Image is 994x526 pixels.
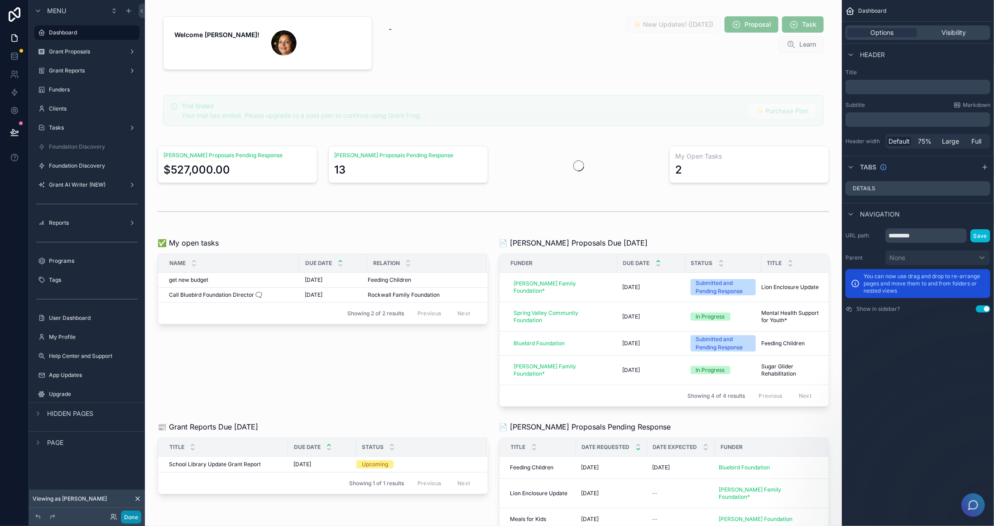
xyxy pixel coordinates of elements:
[889,253,905,262] span: None
[169,444,184,451] span: Title
[49,181,125,188] label: Grant AI Writer (NEW)
[856,305,900,313] label: Show in sidebar?
[845,101,865,109] label: Subtitle
[582,444,630,451] span: Date Requested
[121,511,141,524] button: Done
[34,273,139,287] a: Tags
[347,310,404,317] span: Showing 2 of 2 results
[294,444,321,451] span: Due Date
[845,112,990,127] div: scrollable content
[845,138,882,145] label: Header width
[49,372,138,379] label: App Updates
[49,219,125,227] label: Reports
[34,159,139,173] a: Foundation Discovery
[845,254,882,261] label: Parent
[845,80,990,94] div: scrollable content
[34,349,139,363] a: Help Center and Support
[34,178,139,192] a: Grant AI Writer (NEW)
[305,260,332,267] span: Due Date
[349,480,404,487] span: Showing 1 of 1 results
[972,137,982,146] span: Full
[49,257,138,265] label: Programs
[954,101,990,109] a: Markdown
[918,137,932,146] span: 75%
[888,137,910,146] span: Default
[860,50,885,59] span: Header
[623,260,650,267] span: Due Date
[49,391,138,398] label: Upgrade
[853,185,875,192] label: Details
[885,250,990,265] button: None
[49,67,125,74] label: Grant Reports
[49,143,138,150] label: Foundation Discovery
[34,82,139,97] a: Funders
[845,69,990,76] label: Title
[941,28,966,37] span: Visibility
[49,105,138,112] label: Clients
[858,7,886,14] span: Dashboard
[49,276,138,284] label: Tags
[47,6,66,15] span: Menu
[49,314,138,322] label: User Dashboard
[33,495,107,502] span: Viewing as [PERSON_NAME]
[49,48,125,55] label: Grant Proposals
[691,260,713,267] span: Status
[653,444,697,451] span: Date Expected
[813,458,994,521] iframe: Intercom notifications message
[34,63,139,78] a: Grant Reports
[34,140,139,154] a: Foundation Discovery
[49,29,134,36] label: Dashboard
[34,25,139,40] a: Dashboard
[47,438,63,447] span: Page
[49,352,138,360] label: Help Center and Support
[845,232,882,239] label: URL path
[34,101,139,116] a: Clients
[34,121,139,135] a: Tasks
[942,137,960,146] span: Large
[511,260,533,267] span: Funder
[34,44,139,59] a: Grant Proposals
[49,162,138,169] label: Foundation Discovery
[871,28,894,37] span: Options
[34,387,139,401] a: Upgrade
[47,409,93,418] span: Hidden pages
[34,254,139,268] a: Programs
[864,273,985,294] p: You can now use drag and drop to re-arrange pages and move them to and from folders or nested views
[362,444,384,451] span: Status
[687,392,745,400] span: Showing 4 of 4 results
[49,124,125,131] label: Tasks
[34,330,139,344] a: My Profile
[767,260,782,267] span: Title
[373,260,400,267] span: Relation
[721,444,743,451] span: Funder
[49,333,138,341] label: My Profile
[169,260,186,267] span: Name
[511,444,526,451] span: Title
[963,101,990,109] span: Markdown
[860,210,900,219] span: Navigation
[49,86,138,93] label: Funders
[970,229,990,242] button: Save
[34,216,139,230] a: Reports
[34,311,139,325] a: User Dashboard
[860,163,876,172] span: Tabs
[34,368,139,382] a: App Updates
